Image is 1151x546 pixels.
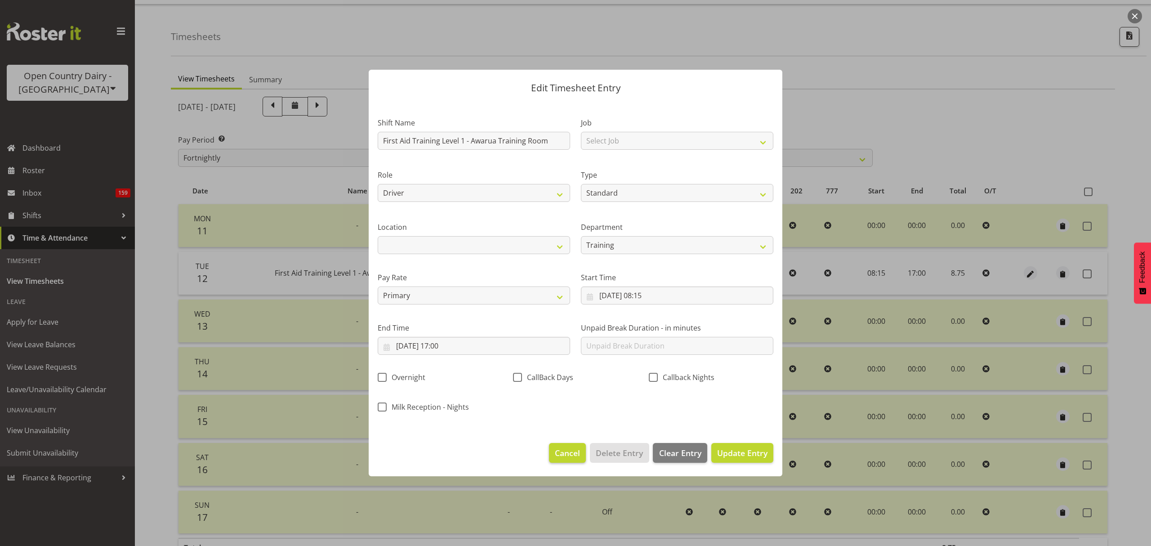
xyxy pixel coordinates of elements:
[581,322,773,333] label: Unpaid Break Duration - in minutes
[522,373,573,382] span: CallBack Days
[581,272,773,283] label: Start Time
[653,443,707,463] button: Clear Entry
[378,83,773,93] p: Edit Timesheet Entry
[596,447,643,459] span: Delete Entry
[581,170,773,180] label: Type
[378,117,570,128] label: Shift Name
[387,403,469,412] span: Milk Reception - Nights
[581,117,773,128] label: Job
[717,448,767,458] span: Update Entry
[711,443,773,463] button: Update Entry
[581,337,773,355] input: Unpaid Break Duration
[549,443,586,463] button: Cancel
[378,337,570,355] input: Click to select...
[378,272,570,283] label: Pay Rate
[1138,251,1147,283] span: Feedback
[555,447,580,459] span: Cancel
[581,286,773,304] input: Click to select...
[378,170,570,180] label: Role
[378,322,570,333] label: End Time
[581,222,773,233] label: Department
[1134,242,1151,304] button: Feedback - Show survey
[378,222,570,233] label: Location
[378,132,570,150] input: Shift Name
[659,447,701,459] span: Clear Entry
[387,373,425,382] span: Overnight
[658,373,714,382] span: Callback Nights
[590,443,649,463] button: Delete Entry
